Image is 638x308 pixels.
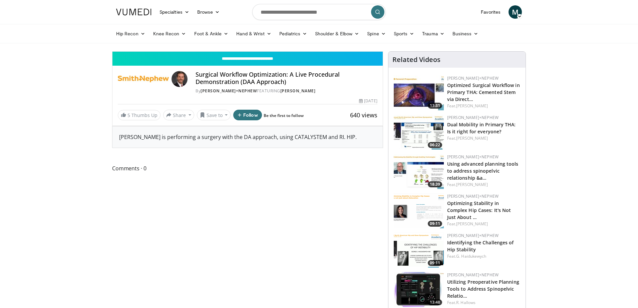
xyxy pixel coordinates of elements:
[447,103,520,109] div: Feat.
[275,27,311,40] a: Pediatrics
[193,5,224,19] a: Browse
[201,88,257,94] a: [PERSON_NAME]+Nephew
[196,88,377,94] div: By FEATURING
[112,27,149,40] a: Hip Recon
[264,113,304,118] a: Be the first to follow
[394,115,444,150] a: 06:22
[447,82,520,102] a: Optimized Surgical Workflow in Primary THA: Cemented Stem via Direct…
[394,115,444,150] img: ca45bebe-5fc4-4b9b-9513-8f91197adb19.150x105_q85_crop-smart_upscale.jpg
[394,75,444,110] a: 13:31
[428,221,442,227] span: 09:11
[428,142,442,148] span: 06:22
[252,4,386,20] input: Search topics, interventions
[447,253,520,259] div: Feat.
[447,193,499,199] a: [PERSON_NAME]+Nephew
[350,111,377,119] span: 640 views
[447,233,499,238] a: [PERSON_NAME]+Nephew
[456,300,475,305] a: R. Hallows
[394,75,444,110] img: 0fcfa1b5-074a-41e4-bf3d-4df9b2562a6c.150x105_q85_crop-smart_upscale.jpg
[456,103,488,109] a: [PERSON_NAME]
[447,300,520,306] div: Feat.
[447,239,514,253] a: Identifying the Challenges of Hip Stability
[394,154,444,189] a: 18:39
[363,27,389,40] a: Spine
[418,27,448,40] a: Trauma
[394,272,444,307] a: 13:48
[428,260,442,266] span: 09:11
[447,279,519,299] a: Utilizing Preoperative Planning Tools to Address Spinopelvic Relatio…
[447,75,499,81] a: [PERSON_NAME]+Nephew
[447,182,520,188] div: Feat.
[394,272,444,307] img: 9160c634-2d56-4858-af5b-dba3c2d81ed2.150x105_q85_crop-smart_upscale.jpg
[456,221,488,227] a: [PERSON_NAME]
[112,164,383,173] span: Comments 0
[196,71,377,85] h4: Surgical Workflow Optimization: A Live Procedural Demonstration (DAA Approach)
[172,71,188,87] img: Avatar
[428,103,442,109] span: 13:31
[447,121,516,135] a: Dual Mobility in Primary THA: Is it right for everyone?
[190,27,233,40] a: Foot & Ankle
[456,182,488,187] a: [PERSON_NAME]
[428,299,442,305] span: 13:48
[447,272,499,278] a: [PERSON_NAME]+Nephew
[447,154,499,160] a: [PERSON_NAME]+Nephew
[127,112,130,118] span: 5
[163,110,194,120] button: Share
[447,135,520,141] div: Feat.
[155,5,193,19] a: Specialties
[359,98,377,104] div: [DATE]
[394,193,444,228] img: 2cca93f5-0e0f-48d9-bc69-7394755c39ca.png.150x105_q85_crop-smart_upscale.png
[149,27,190,40] a: Knee Recon
[116,9,151,15] img: VuMedi Logo
[233,110,262,120] button: Follow
[197,110,231,120] button: Save to
[394,233,444,268] img: df5ab57a-2095-467a-91fc-636b3abea1f8.png.150x105_q85_crop-smart_upscale.png
[428,181,442,187] span: 18:39
[447,221,520,227] div: Feat.
[477,5,505,19] a: Favorites
[447,115,499,120] a: [PERSON_NAME]+Nephew
[447,161,519,181] a: Using advanced planning tools to address spinopelvic relationship &a…
[456,135,488,141] a: [PERSON_NAME]
[390,27,418,40] a: Sports
[448,27,483,40] a: Business
[311,27,363,40] a: Shoulder & Elbow
[447,200,511,220] a: Optimizing Stability in Complex Hip Cases: It's Not Just About …
[118,110,161,120] a: 5 Thumbs Up
[394,193,444,228] a: 09:11
[392,56,440,64] h4: Related Videos
[112,126,383,148] div: [PERSON_NAME] is performing a surgery with the DA approach, using CATALYSTEM and RI. HIP.
[232,27,275,40] a: Hand & Wrist
[509,5,522,19] a: M
[118,71,169,87] img: Smith+Nephew
[456,253,486,259] a: G. Haidukewych
[280,88,316,94] a: [PERSON_NAME]
[394,233,444,268] a: 09:11
[394,154,444,189] img: 781415e3-4312-4b44-b91f-90f5dce49941.150x105_q85_crop-smart_upscale.jpg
